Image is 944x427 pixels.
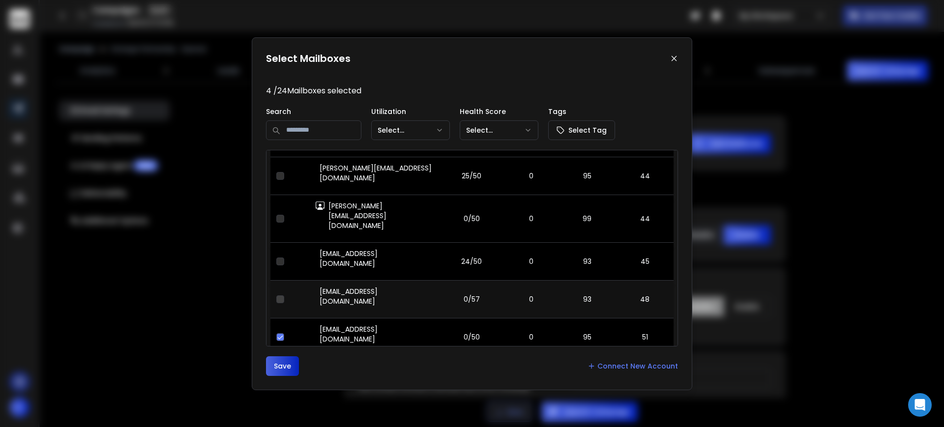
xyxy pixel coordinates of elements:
[548,120,615,140] button: Select Tag
[908,393,932,417] div: Open Intercom Messenger
[439,157,504,195] td: 25/50
[558,318,616,356] td: 95
[320,324,433,344] p: [EMAIL_ADDRESS][DOMAIN_NAME]
[371,107,450,116] p: Utilization
[558,281,616,318] td: 93
[510,256,552,266] p: 0
[617,243,674,281] td: 45
[266,356,299,376] button: Save
[328,201,433,230] p: [PERSON_NAME][EMAIL_ADDRESS][DOMAIN_NAME]
[371,120,450,140] button: Select...
[266,85,678,97] p: 4 / 24 Mailboxes selected
[320,249,433,268] p: [EMAIL_ADDRESS][DOMAIN_NAME]
[558,243,616,281] td: 93
[439,195,504,243] td: 0/50
[320,163,433,183] p: [PERSON_NAME][EMAIL_ADDRESS][DOMAIN_NAME]
[460,107,538,116] p: Health Score
[588,361,678,371] a: Connect New Account
[439,281,504,318] td: 0/57
[558,157,616,195] td: 95
[558,195,616,243] td: 99
[510,294,552,304] p: 0
[320,286,433,306] p: [EMAIL_ADDRESS][DOMAIN_NAME]
[439,318,504,356] td: 0/50
[617,195,674,243] td: 44
[439,243,504,281] td: 24/50
[266,107,361,116] p: Search
[548,107,615,116] p: Tags
[510,332,552,342] p: 0
[510,214,552,224] p: 0
[617,281,674,318] td: 48
[617,318,674,356] td: 51
[266,52,351,65] h1: Select Mailboxes
[617,157,674,195] td: 44
[460,120,538,140] button: Select...
[510,171,552,181] p: 0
